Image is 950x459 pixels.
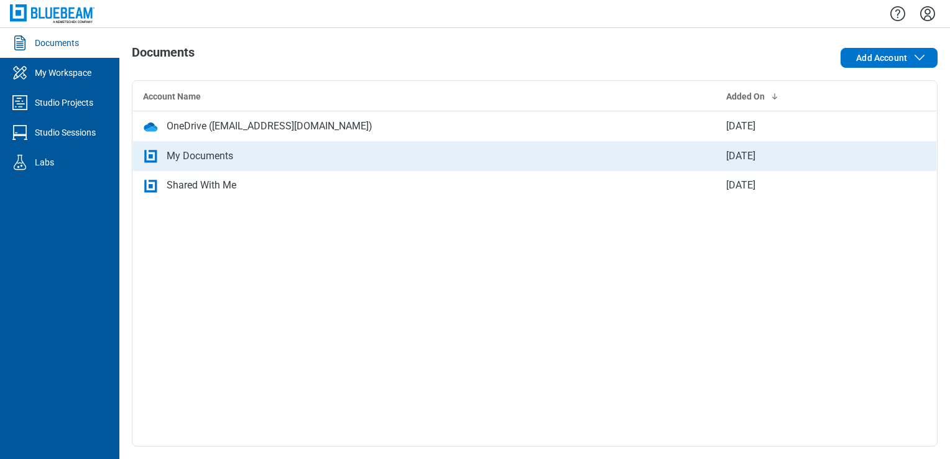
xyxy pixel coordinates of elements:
[716,111,877,141] td: [DATE]
[35,96,93,109] div: Studio Projects
[143,90,706,103] div: Account Name
[167,178,236,193] div: Shared With Me
[726,90,867,103] div: Added On
[10,4,95,22] img: Bluebeam, Inc.
[35,126,96,139] div: Studio Sessions
[10,63,30,83] svg: My Workspace
[716,141,877,171] td: [DATE]
[10,93,30,113] svg: Studio Projects
[132,81,937,201] table: bb-data-table
[35,156,54,169] div: Labs
[132,45,195,65] h1: Documents
[167,119,372,134] div: OneDrive ([EMAIL_ADDRESS][DOMAIN_NAME])
[10,33,30,53] svg: Documents
[10,152,30,172] svg: Labs
[167,149,233,164] div: My Documents
[35,67,91,79] div: My Workspace
[35,37,79,49] div: Documents
[841,48,938,68] button: Add Account
[716,171,877,201] td: [DATE]
[856,52,907,64] span: Add Account
[10,123,30,142] svg: Studio Sessions
[918,3,938,24] button: Settings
